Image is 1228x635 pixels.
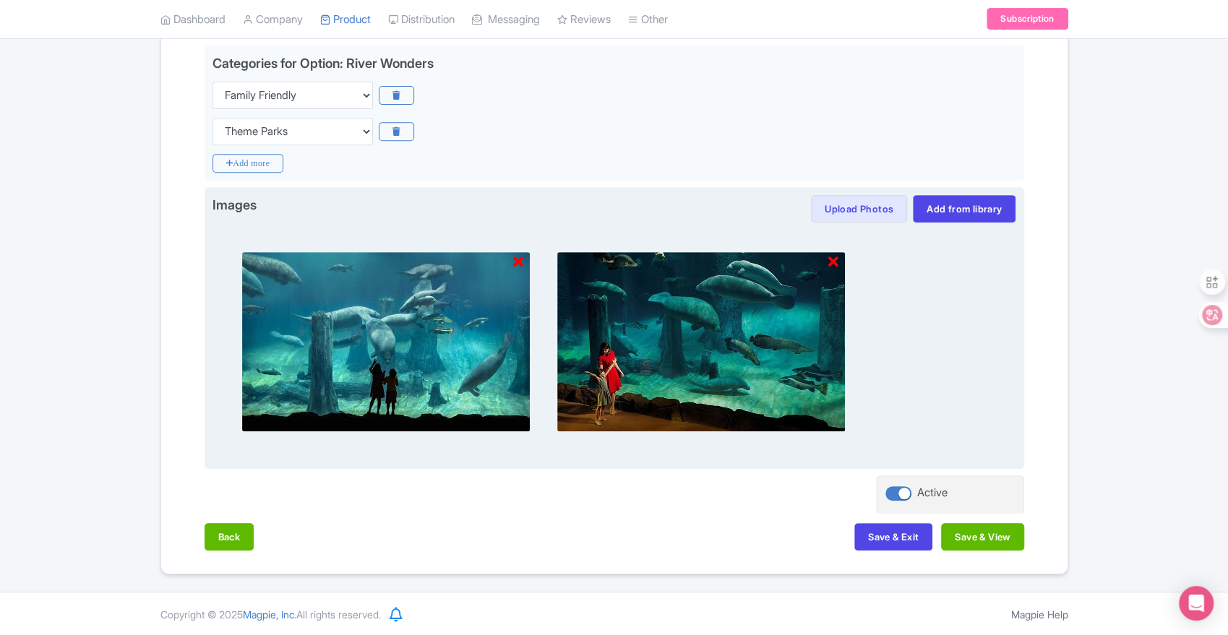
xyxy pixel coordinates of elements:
button: Save & View [941,523,1023,550]
img: zh8ctb2ozf3wdunipxpc.jpg [241,251,531,432]
span: Images [212,195,257,218]
div: Copyright © 2025 All rights reserved. [152,607,390,622]
div: Active [917,485,948,501]
i: Add more [212,154,284,173]
button: Upload Photos [811,195,907,223]
div: Open Intercom Messenger [1179,586,1214,621]
button: Save & Exit [854,523,932,550]
a: Subscription [987,9,1068,30]
img: bngsnvxf8lv3ljdqop7a.jpg [557,251,846,432]
a: Magpie Help [1011,608,1068,621]
a: Add from library [913,195,1016,223]
span: Magpie, Inc. [243,608,296,621]
button: Back [205,523,254,550]
div: Categories for Option: River Wonders [212,56,434,71]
